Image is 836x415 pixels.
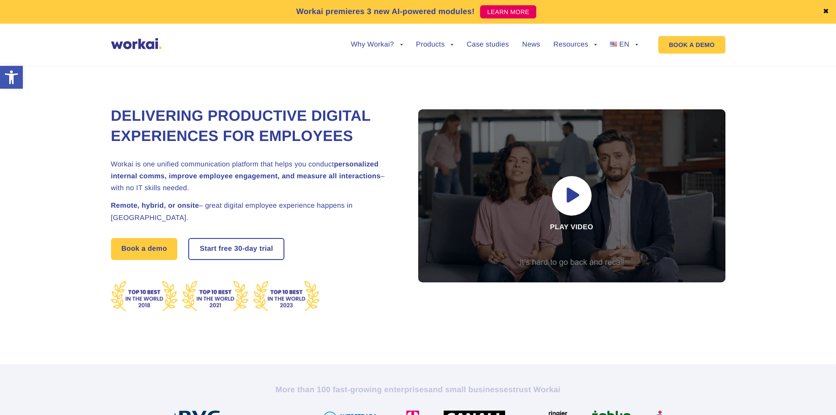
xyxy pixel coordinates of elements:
a: Why Workai? [351,41,402,48]
h1: Delivering Productive Digital Experiences for Employees [111,106,396,147]
h2: More than 100 fast-growing enterprises trust Workai [175,384,662,395]
i: 30-day [234,245,258,253]
a: Start free30-daytrial [189,239,283,259]
span: EN [619,41,629,48]
i: and small businesses [428,385,513,394]
a: ✖ [823,8,829,15]
div: Play video [418,109,725,282]
h2: – great digital employee experience happens in [GEOGRAPHIC_DATA]. [111,200,396,224]
strong: Remote, hybrid, or onsite [111,202,199,209]
a: Book a demo [111,238,178,260]
a: Case studies [466,41,509,48]
p: Workai premieres 3 new AI-powered modules! [296,6,475,18]
a: Resources [553,41,597,48]
a: Products [416,41,454,48]
h2: Workai is one unified communication platform that helps you conduct – with no IT skills needed. [111,159,396,195]
a: BOOK A DEMO [658,36,725,54]
a: News [522,41,540,48]
a: LEARN MORE [480,5,536,18]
